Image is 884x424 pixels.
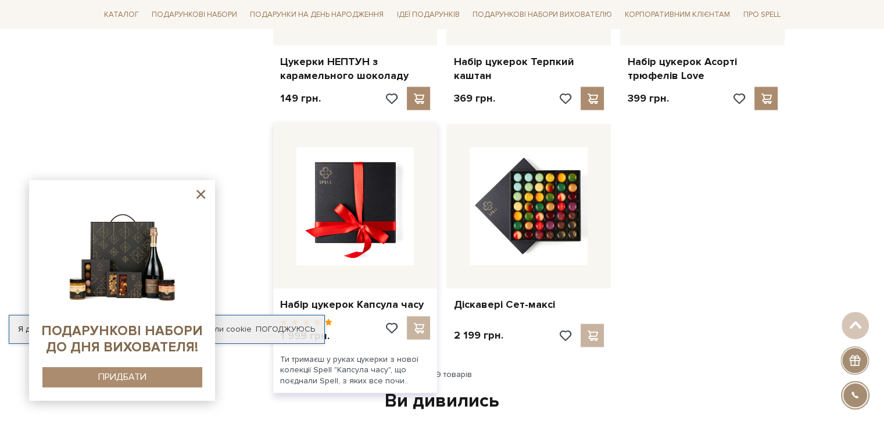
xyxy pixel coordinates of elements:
a: Подарункові набори [147,6,242,24]
a: Діскавері Сет-максі [453,297,604,311]
a: Набір цукерок Терпкий каштан [453,55,604,82]
div: Ти тримаєш у руках цукерки з нової колекції Spell "Капсула часу", що поєднали Spell, з яких все п... [273,347,438,393]
div: Я дозволяю [DOMAIN_NAME] використовувати [9,324,324,335]
a: Погоджуюсь [256,324,315,335]
div: Ви дивились [106,389,778,413]
p: 149 грн. [280,91,321,105]
a: Подарункові набори вихователю [468,5,617,24]
a: файли cookie [199,324,252,334]
a: Корпоративним клієнтам [620,5,735,24]
p: 369 грн. [453,91,495,105]
p: 399 грн. [627,91,668,105]
a: Набір цукерок Капсула часу [280,297,431,311]
img: Набір цукерок Капсула часу [296,147,414,265]
a: Набір цукерок Асорті трюфелів Love [627,55,778,82]
a: Подарунки на День народження [245,6,388,24]
a: Цукерки НЕПТУН з карамельного шоколаду [280,55,431,82]
a: Про Spell [738,6,785,24]
a: Каталог [99,6,144,24]
p: 2 199 грн. [453,328,503,342]
a: Ідеї подарунків [392,6,464,24]
div: 79 з 79 товарів [95,369,790,379]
